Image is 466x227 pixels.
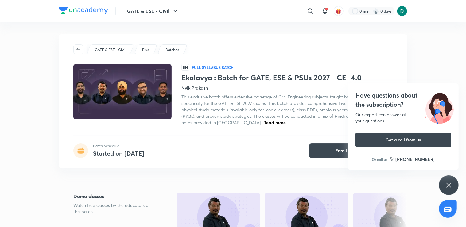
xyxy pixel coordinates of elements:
[59,7,108,14] img: Company Logo
[372,157,388,162] p: Or call us
[142,47,149,53] p: Plus
[123,5,183,17] button: GATE & ESE - Civil
[355,91,451,109] h4: Have questions about the subscription?
[181,73,393,82] h1: Ekalavya : Batch for GATE, ESE & PSUs 2027 - CE- 4.0
[355,112,451,124] div: Our expert can answer all your questions
[420,91,459,124] img: ttu_illustration_new.svg
[373,8,379,14] img: streak
[181,64,189,71] span: EN
[397,6,407,16] img: Diksha Mishra
[192,65,234,70] p: Full Syllabus Batch
[165,47,180,53] a: Batches
[94,47,127,53] a: GATE & ESE - Civil
[355,133,451,147] button: Get a call from us
[181,85,208,91] h4: Nvlk Prakash
[59,7,108,16] a: Company Logo
[72,63,173,120] img: Thumbnail
[396,156,435,162] h6: [PHONE_NUMBER]
[181,94,391,125] span: This exclusive batch offers extensive coverage of Civil Engineering subjects, taught by top educa...
[93,143,144,149] p: Batch Schedule
[141,47,150,53] a: Plus
[165,47,179,53] p: Batches
[336,148,347,154] span: Enroll
[390,156,435,162] a: [PHONE_NUMBER]
[73,193,157,200] h5: Demo classes
[93,149,144,157] h4: Started on [DATE]
[309,143,374,158] button: Enroll
[263,120,286,125] span: Read more
[95,47,126,53] p: GATE & ESE - Civil
[336,8,341,14] img: avatar
[73,202,157,215] p: Watch free classes by the educators of this batch
[334,6,344,16] button: avatar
